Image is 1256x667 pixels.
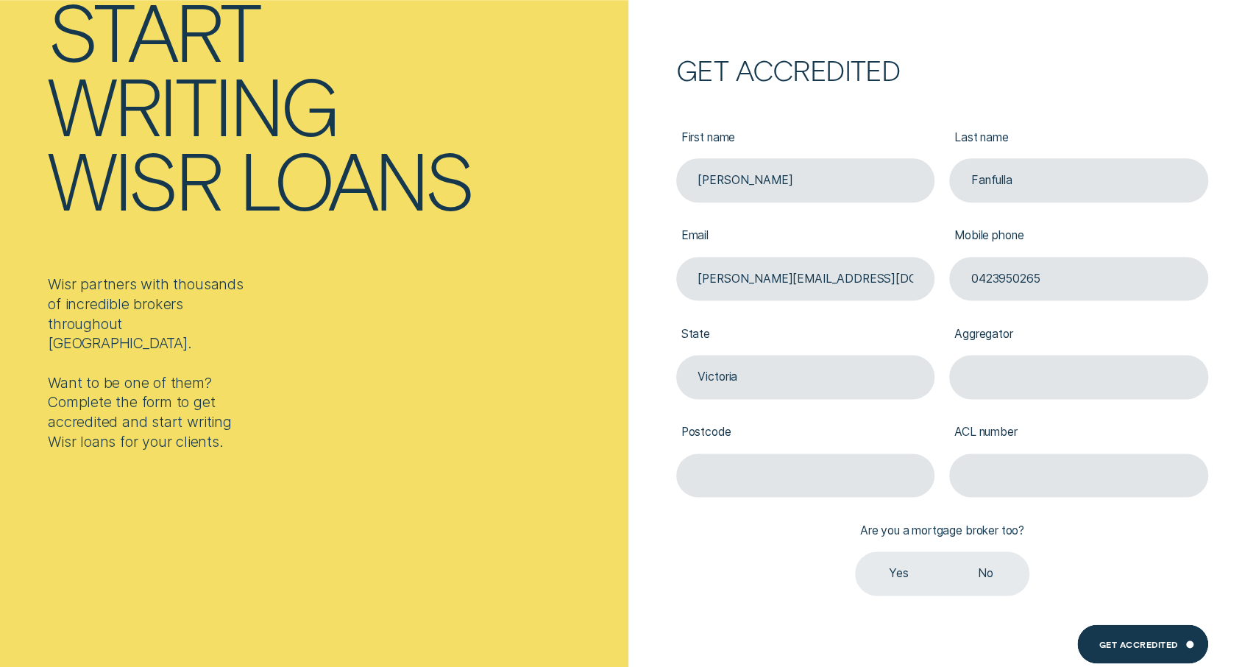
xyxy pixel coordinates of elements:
label: Aggregator [949,315,1208,356]
label: Mobile phone [949,216,1208,257]
h2: Get accredited [676,59,1208,80]
label: Email [676,216,935,257]
div: Wisr [48,142,220,216]
label: Last name [949,119,1208,159]
label: ACL number [949,413,1208,454]
div: Wisr partners with thousands of incredible brokers throughout [GEOGRAPHIC_DATA]. Want to be one o... [48,275,252,451]
label: Postcode [676,413,935,454]
div: loans [239,142,473,216]
label: State [676,315,935,356]
label: No [942,551,1029,595]
button: Get Accredited [1077,624,1208,663]
label: First name [676,119,935,159]
label: Are you a mortgage broker too? [855,512,1029,552]
div: writing [48,68,337,142]
label: Yes [855,551,943,595]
